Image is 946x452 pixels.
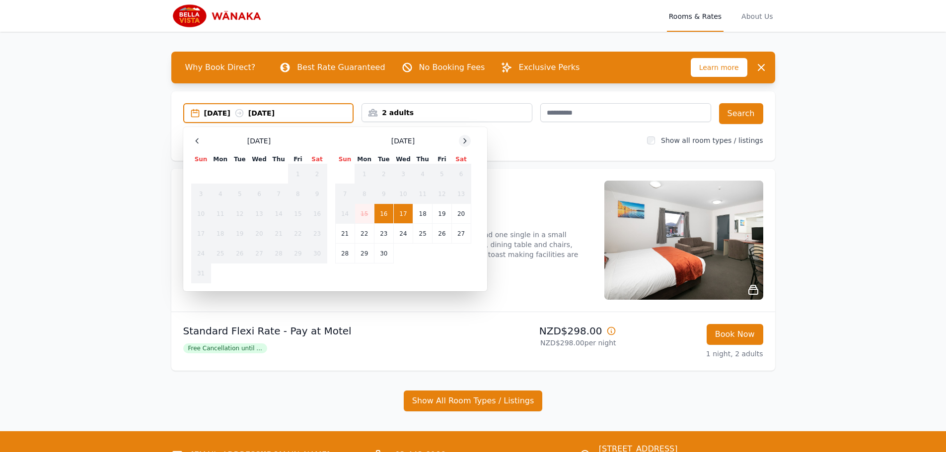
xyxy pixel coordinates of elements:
[230,184,249,204] td: 5
[707,324,763,345] button: Book Now
[191,244,211,263] td: 24
[624,349,763,359] p: 1 night, 2 adults
[374,244,393,263] td: 30
[204,108,353,118] div: [DATE] [DATE]
[307,155,327,164] th: Sat
[191,184,211,204] td: 3
[249,244,269,263] td: 27
[433,224,451,244] td: 26
[355,244,374,263] td: 29
[171,4,267,28] img: Bella Vista Wanaka
[307,164,327,184] td: 2
[211,155,230,164] th: Mon
[269,155,289,164] th: Thu
[289,244,307,263] td: 29
[451,164,471,184] td: 6
[211,204,230,224] td: 11
[211,244,230,263] td: 25
[211,184,230,204] td: 4
[297,62,385,73] p: Best Rate Guaranteed
[355,155,374,164] th: Mon
[374,224,393,244] td: 23
[269,204,289,224] td: 14
[413,155,433,164] th: Thu
[335,224,355,244] td: 21
[183,343,267,353] span: Free Cancellation until ...
[307,244,327,263] td: 30
[191,155,211,164] th: Sun
[307,204,327,224] td: 16
[413,184,433,204] td: 11
[393,164,413,184] td: 3
[249,155,269,164] th: Wed
[374,155,393,164] th: Tue
[335,155,355,164] th: Sun
[691,58,747,77] span: Learn more
[289,204,307,224] td: 15
[249,184,269,204] td: 6
[191,224,211,244] td: 17
[269,224,289,244] td: 21
[413,224,433,244] td: 25
[269,244,289,263] td: 28
[393,224,413,244] td: 24
[355,204,374,224] td: 15
[451,224,471,244] td: 27
[289,155,307,164] th: Fri
[247,136,271,146] span: [DATE]
[719,103,763,124] button: Search
[391,136,415,146] span: [DATE]
[419,62,485,73] p: No Booking Fees
[289,184,307,204] td: 8
[433,184,451,204] td: 12
[269,184,289,204] td: 7
[374,164,393,184] td: 2
[249,224,269,244] td: 20
[374,184,393,204] td: 9
[230,204,249,224] td: 12
[191,263,211,283] td: 31
[191,204,211,224] td: 10
[355,224,374,244] td: 22
[335,184,355,204] td: 7
[477,338,616,348] p: NZD$298.00 per night
[307,184,327,204] td: 9
[393,204,413,224] td: 17
[362,108,532,118] div: 2 adults
[413,204,433,224] td: 18
[433,204,451,224] td: 19
[393,155,413,164] th: Wed
[374,204,393,224] td: 16
[289,224,307,244] td: 22
[230,155,249,164] th: Tue
[289,164,307,184] td: 1
[355,184,374,204] td: 8
[661,136,763,144] label: Show all room types / listings
[433,164,451,184] td: 5
[393,184,413,204] td: 10
[230,244,249,263] td: 26
[177,58,264,77] span: Why Book Direct?
[230,224,249,244] td: 19
[451,204,471,224] td: 20
[335,204,355,224] td: 14
[404,390,543,411] button: Show All Room Types / Listings
[477,324,616,338] p: NZD$298.00
[413,164,433,184] td: 4
[307,224,327,244] td: 23
[183,324,469,338] p: Standard Flexi Rate - Pay at Motel
[451,184,471,204] td: 13
[518,62,580,73] p: Exclusive Perks
[211,224,230,244] td: 18
[335,244,355,263] td: 28
[249,204,269,224] td: 13
[451,155,471,164] th: Sat
[433,155,451,164] th: Fri
[355,164,374,184] td: 1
